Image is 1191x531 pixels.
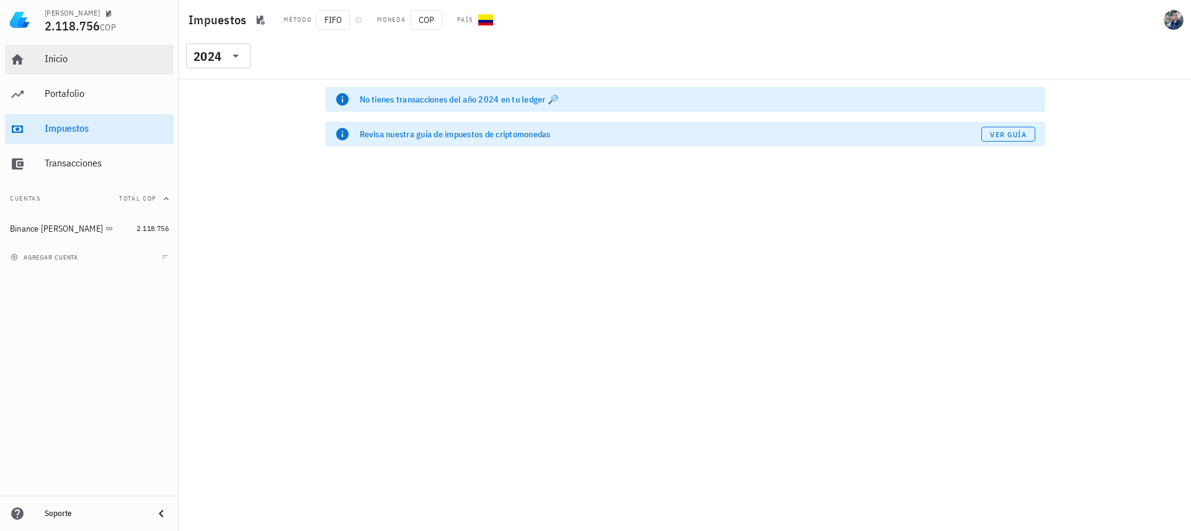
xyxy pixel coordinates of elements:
div: 2024 [186,43,251,68]
span: 2.118.756 [136,224,169,233]
button: agregar cuenta [7,251,84,263]
div: Transacciones [45,157,169,169]
div: Impuestos [45,122,169,134]
div: Inicio [45,53,169,65]
a: Impuestos [5,114,174,144]
span: FIFO [316,10,350,30]
div: CO-icon [478,12,493,27]
div: País [457,15,473,25]
div: Moneda [377,15,406,25]
div: Portafolio [45,88,169,99]
div: Revisa nuestra guía de impuestos de criptomonedas [360,128,981,140]
a: Ver guía [981,127,1035,142]
img: LedgiFi [10,10,30,30]
div: No tienes transacciones del año 2024 en tu ledger 🔎 [360,93,1035,106]
a: Binance [PERSON_NAME] 2.118.756 [5,214,174,243]
button: CuentasTotal COP [5,184,174,214]
a: Transacciones [5,149,174,179]
span: agregar cuenta [13,253,78,261]
span: Total COP [119,194,156,202]
div: Soporte [45,509,144,519]
span: 2.118.756 [45,17,100,34]
div: [PERSON_NAME] [45,8,100,18]
a: Portafolio [5,79,174,109]
div: Método [283,15,311,25]
span: Ver guía [989,130,1027,139]
div: avatar [1164,10,1184,30]
span: COP [411,10,442,30]
a: Inicio [5,45,174,75]
span: COP [100,22,116,33]
div: 2024 [194,50,221,63]
div: Binance [PERSON_NAME] [10,224,103,234]
h1: Impuestos [189,10,251,30]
